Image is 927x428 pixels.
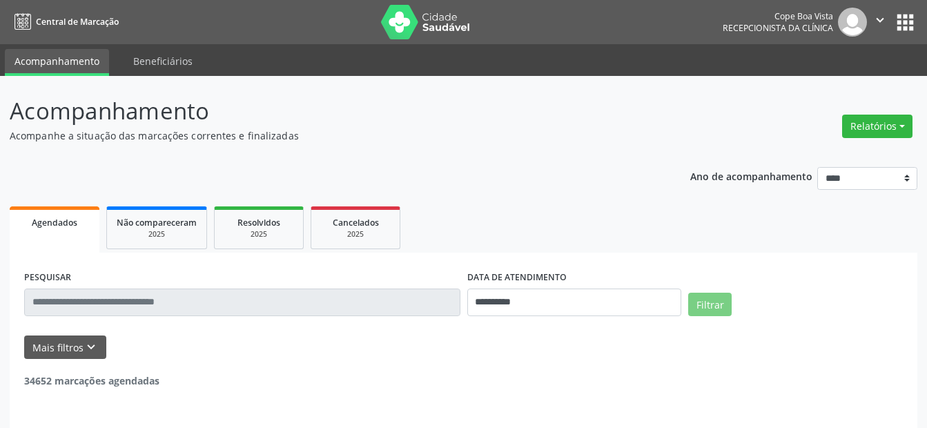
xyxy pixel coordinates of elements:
div: 2025 [117,229,197,240]
a: Acompanhamento [5,49,109,76]
div: Cope Boa Vista [723,10,833,22]
button: Filtrar [688,293,732,316]
p: Acompanhamento [10,94,645,128]
img: img [838,8,867,37]
a: Beneficiários [124,49,202,73]
i:  [872,12,888,28]
label: PESQUISAR [24,267,71,289]
span: Recepcionista da clínica [723,22,833,34]
div: 2025 [321,229,390,240]
i: keyboard_arrow_down [84,340,99,355]
p: Ano de acompanhamento [690,167,812,184]
span: Central de Marcação [36,16,119,28]
span: Cancelados [333,217,379,228]
div: 2025 [224,229,293,240]
span: Resolvidos [237,217,280,228]
button:  [867,8,893,37]
span: Agendados [32,217,77,228]
label: DATA DE ATENDIMENTO [467,267,567,289]
strong: 34652 marcações agendadas [24,374,159,387]
p: Acompanhe a situação das marcações correntes e finalizadas [10,128,645,143]
button: Mais filtroskeyboard_arrow_down [24,335,106,360]
a: Central de Marcação [10,10,119,33]
span: Não compareceram [117,217,197,228]
button: apps [893,10,917,35]
button: Relatórios [842,115,913,138]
